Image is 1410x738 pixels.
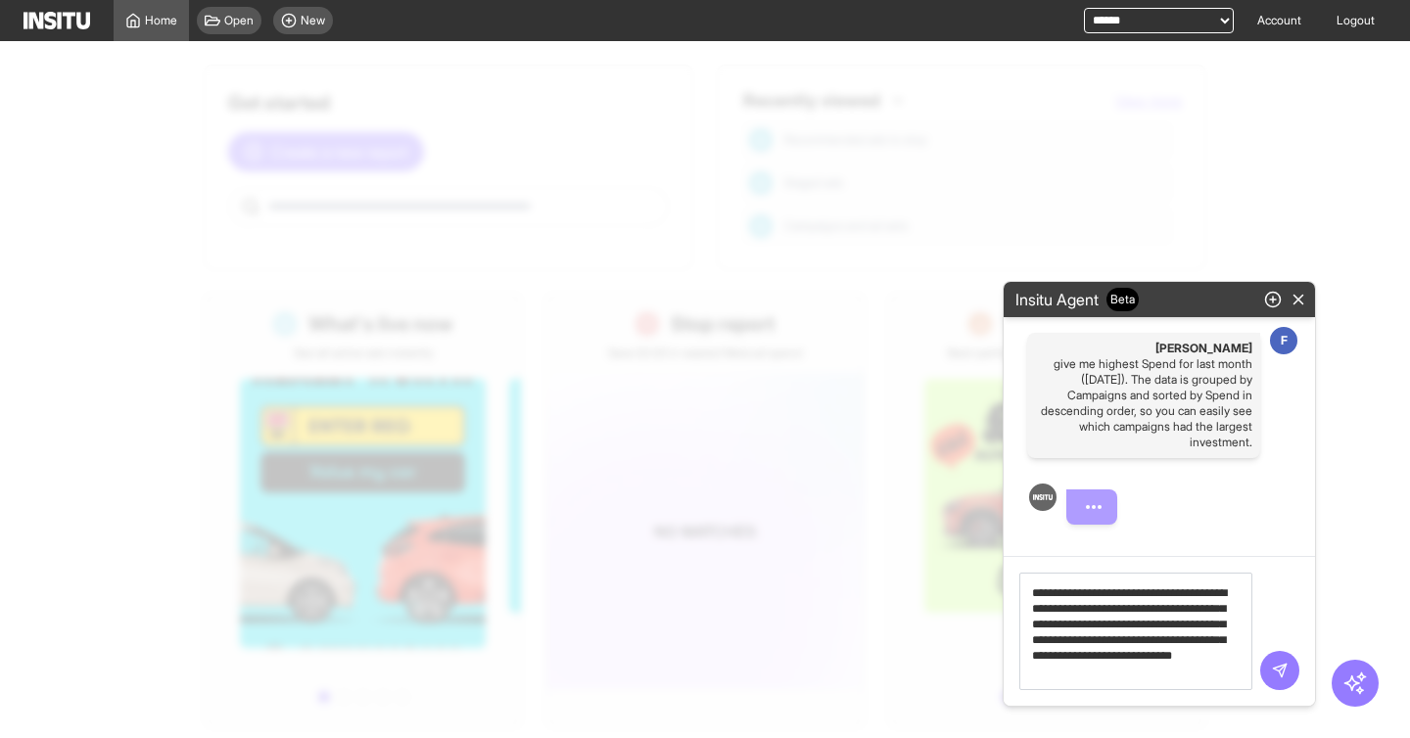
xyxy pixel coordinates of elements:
[301,13,325,28] span: New
[224,13,254,28] span: Open
[23,12,90,29] img: Logo
[1106,288,1139,311] span: Beta
[1086,505,1102,509] span: typing dots
[1008,288,1147,311] h2: Insitu Agent
[1033,494,1053,499] img: Logo
[145,13,177,28] span: Home
[1281,333,1288,348] p: F
[1035,356,1252,450] p: give me highest Spend for last month ([DATE]). The data is grouped by Campaigns and sorted by Spe...
[1035,341,1252,356] span: [PERSON_NAME]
